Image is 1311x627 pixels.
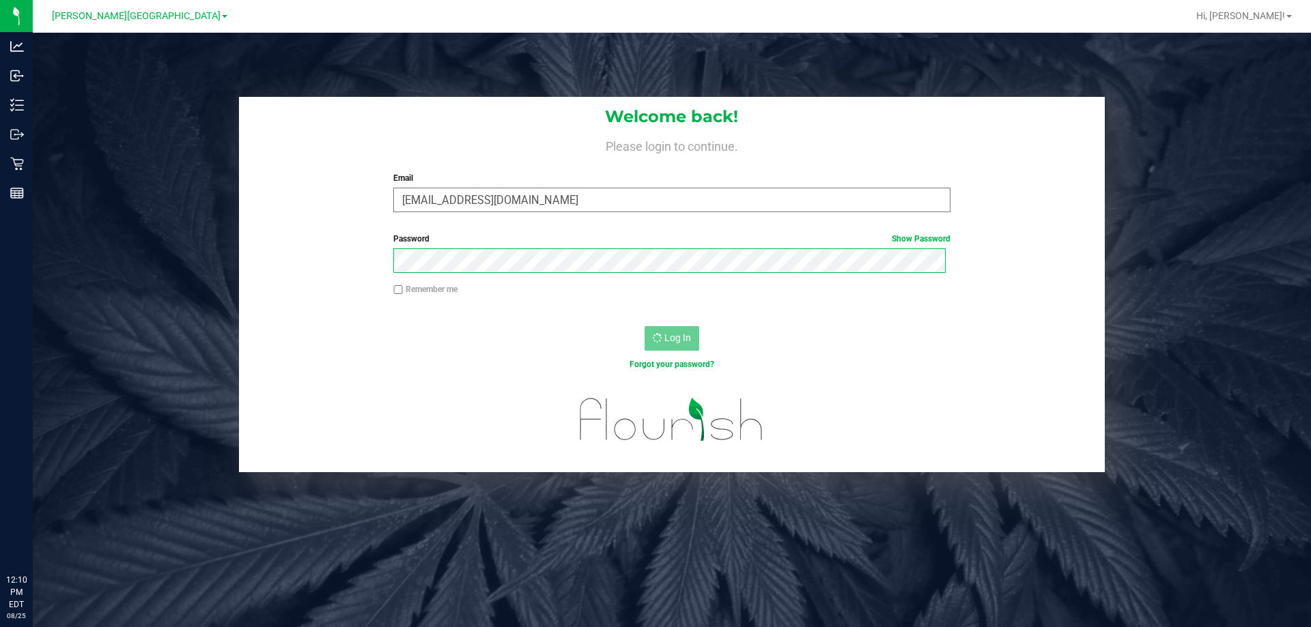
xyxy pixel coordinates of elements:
[393,285,403,295] input: Remember me
[393,172,950,184] label: Email
[1196,10,1285,21] span: Hi, [PERSON_NAME]!
[10,186,24,200] inline-svg: Reports
[10,40,24,53] inline-svg: Analytics
[52,10,221,22] span: [PERSON_NAME][GEOGRAPHIC_DATA]
[393,234,429,244] span: Password
[10,157,24,171] inline-svg: Retail
[563,385,780,454] img: flourish_logo.svg
[630,360,714,369] a: Forgot your password?
[10,128,24,141] inline-svg: Outbound
[393,283,457,295] label: Remember me
[6,574,27,611] p: 12:10 PM EDT
[6,611,27,621] p: 08/25
[239,136,1105,153] h4: Please login to continue.
[664,332,691,343] span: Log In
[892,234,950,244] a: Show Password
[10,69,24,83] inline-svg: Inbound
[645,326,699,351] button: Log In
[10,98,24,112] inline-svg: Inventory
[239,108,1105,126] h1: Welcome back!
